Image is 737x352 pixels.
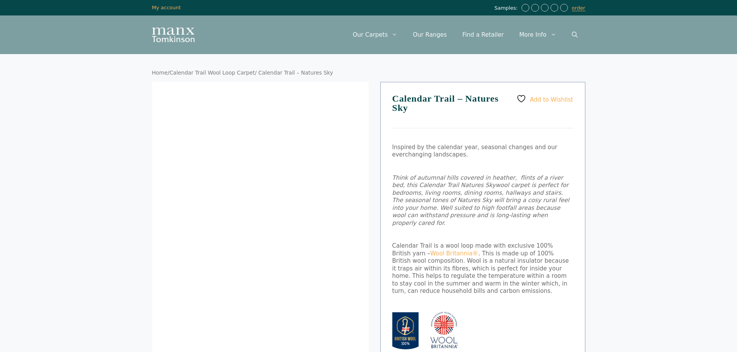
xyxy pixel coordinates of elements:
a: Wool Britannia® [430,250,478,257]
p: Calendar Trail is a wool loop made with exclusive 100% British yarn – . This is made up of 100% B... [392,242,573,295]
em: wool carpet is perfect for bedrooms, living rooms, dining rooms, hallways and stairs. The seasona... [392,182,569,226]
a: Our Ranges [405,23,455,46]
a: order [572,5,585,11]
p: Inspired by the calendar year, seasonal changes and our everchanging landscapes. [392,144,573,159]
a: Find a Retailer [455,23,511,46]
a: My account [152,5,181,10]
h1: Calendar Trail – Natures Sky [392,94,573,128]
a: Calendar Trail Wool Loop Carpet [169,70,255,76]
nav: Primary [345,23,585,46]
span: Samples: [494,5,520,12]
a: Add to Wishlist [516,94,573,104]
span: Add to Wishlist [530,96,573,103]
a: Our Carpets [345,23,405,46]
a: Home [152,70,168,76]
a: Open Search Bar [564,23,585,46]
nav: Breadcrumb [152,70,585,77]
em: Think of autumnal hills covered in heather, flints of a river bed, this Calendar Trail Natures Sky [392,174,563,189]
a: More Info [511,23,564,46]
img: Manx Tomkinson [152,27,195,42]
